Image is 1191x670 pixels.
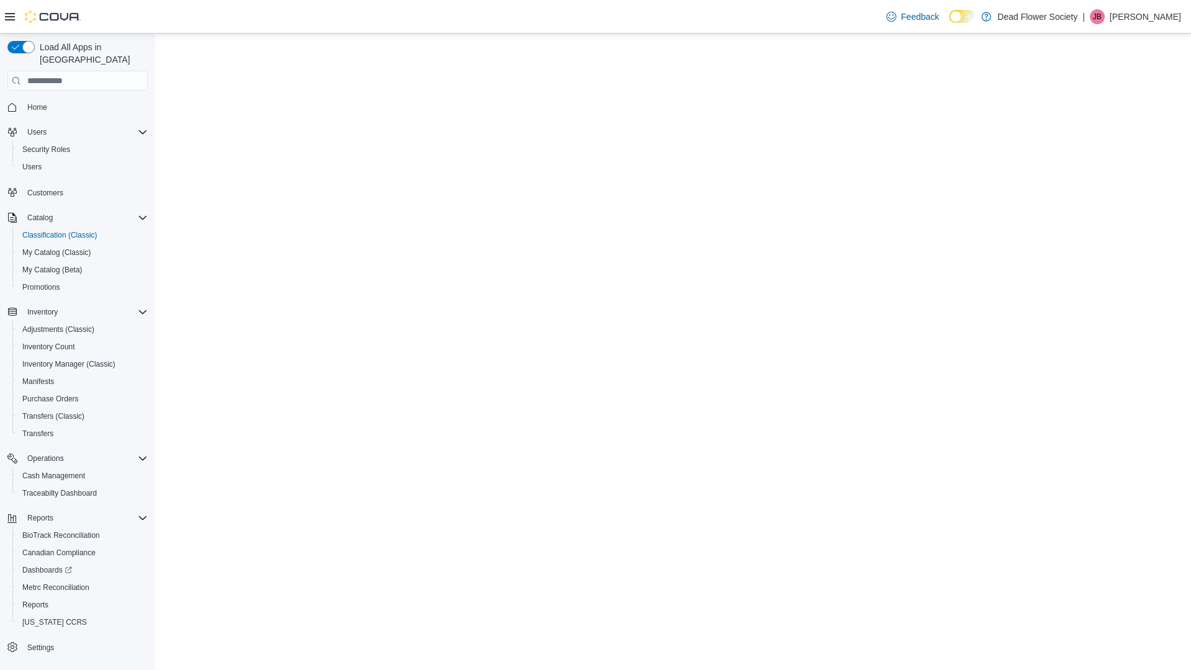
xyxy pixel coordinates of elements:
a: My Catalog (Beta) [17,262,87,277]
span: Adjustments (Classic) [17,322,148,337]
span: Manifests [17,374,148,389]
span: Security Roles [22,145,70,154]
button: Users [22,125,51,140]
span: Inventory Count [22,342,75,352]
span: Transfers [22,429,53,439]
span: Catalog [27,213,53,223]
a: Manifests [17,374,59,389]
button: Inventory [22,305,63,319]
span: Home [22,99,148,115]
a: Metrc Reconciliation [17,580,94,595]
button: Transfers (Classic) [12,408,153,425]
a: My Catalog (Classic) [17,245,96,260]
span: Feedback [901,11,939,23]
button: Classification (Classic) [12,226,153,244]
button: Operations [2,450,153,467]
span: Manifests [22,377,54,386]
a: Transfers (Classic) [17,409,89,424]
button: Traceabilty Dashboard [12,485,153,502]
button: Reports [22,511,58,525]
span: Transfers (Classic) [17,409,148,424]
span: My Catalog (Beta) [22,265,83,275]
button: Adjustments (Classic) [12,321,153,338]
span: Security Roles [17,142,148,157]
button: Security Roles [12,141,153,158]
span: Promotions [17,280,148,295]
button: BioTrack Reconciliation [12,527,153,544]
span: Dashboards [22,565,72,575]
span: Canadian Compliance [17,545,148,560]
a: Settings [22,640,59,655]
span: Settings [22,640,148,655]
span: Classification (Classic) [22,230,97,240]
a: Dashboards [17,563,77,578]
a: Dashboards [12,561,153,579]
img: Cova [25,11,81,23]
a: Inventory Manager (Classic) [17,357,120,372]
button: Inventory Manager (Classic) [12,355,153,373]
a: Feedback [881,4,944,29]
span: Users [17,159,148,174]
a: Inventory Count [17,339,80,354]
a: Home [22,100,52,115]
span: Reports [22,600,48,610]
span: Customers [27,188,63,198]
button: My Catalog (Classic) [12,244,153,261]
span: Transfers [17,426,148,441]
button: Customers [2,183,153,201]
button: Catalog [2,209,153,226]
button: Users [12,158,153,176]
span: Catalog [22,210,148,225]
button: Metrc Reconciliation [12,579,153,596]
button: Purchase Orders [12,390,153,408]
span: Users [22,125,148,140]
span: Reports [17,597,148,612]
span: Traceabilty Dashboard [22,488,97,498]
button: My Catalog (Beta) [12,261,153,279]
div: Jamie Bowen [1090,9,1105,24]
a: BioTrack Reconciliation [17,528,105,543]
span: Reports [27,513,53,523]
span: Inventory Count [17,339,148,354]
span: JB [1093,9,1102,24]
button: Inventory [2,303,153,321]
p: Dead Flower Society [997,9,1077,24]
a: [US_STATE] CCRS [17,615,92,630]
a: Customers [22,185,68,200]
button: Manifests [12,373,153,390]
button: Users [2,123,153,141]
button: Reports [12,596,153,614]
button: Operations [22,451,69,466]
span: My Catalog (Classic) [22,248,91,257]
button: Settings [2,638,153,656]
span: Dark Mode [949,23,950,24]
span: Washington CCRS [17,615,148,630]
button: Home [2,98,153,116]
span: Metrc Reconciliation [17,580,148,595]
a: Cash Management [17,468,90,483]
span: Cash Management [22,471,85,481]
span: Canadian Compliance [22,548,96,558]
button: Reports [2,509,153,527]
a: Transfers [17,426,58,441]
p: [PERSON_NAME] [1110,9,1181,24]
span: Users [27,127,47,137]
button: Inventory Count [12,338,153,355]
a: Reports [17,597,53,612]
button: [US_STATE] CCRS [12,614,153,631]
span: Inventory [22,305,148,319]
button: Cash Management [12,467,153,485]
span: My Catalog (Classic) [17,245,148,260]
span: Traceabilty Dashboard [17,486,148,501]
span: Operations [27,453,64,463]
span: Metrc Reconciliation [22,583,89,592]
button: Transfers [12,425,153,442]
span: Customers [22,184,148,200]
a: Traceabilty Dashboard [17,486,102,501]
span: Purchase Orders [22,394,79,404]
a: Users [17,159,47,174]
span: Transfers (Classic) [22,411,84,421]
span: Purchase Orders [17,391,148,406]
span: Settings [27,643,54,653]
span: Reports [22,511,148,525]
